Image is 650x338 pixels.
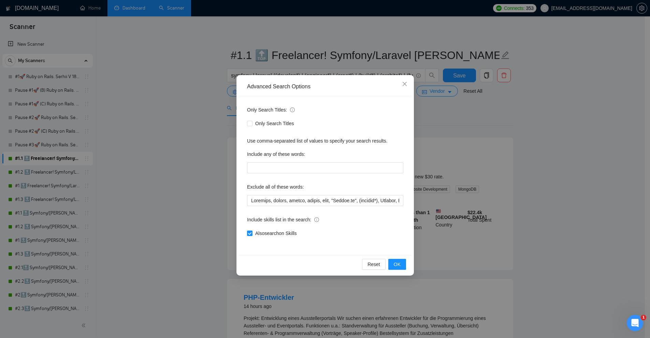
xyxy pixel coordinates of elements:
[290,107,295,112] span: info-circle
[252,230,299,237] span: Also search on Skills
[393,261,400,268] span: OK
[247,216,319,223] span: Include skills list in the search:
[388,259,406,270] button: OK
[247,181,304,192] label: Exclude all of these words:
[252,120,297,127] span: Only Search Titles
[247,137,403,145] div: Use comma-separated list of values to specify your search results.
[247,83,403,90] div: Advanced Search Options
[402,81,407,87] span: close
[247,149,305,160] label: Include any of these words:
[314,217,319,222] span: info-circle
[362,259,386,270] button: Reset
[395,75,414,93] button: Close
[247,106,295,114] span: Only Search Titles:
[627,315,643,331] iframe: Intercom live chat
[367,261,380,268] span: Reset
[641,315,646,320] span: 1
